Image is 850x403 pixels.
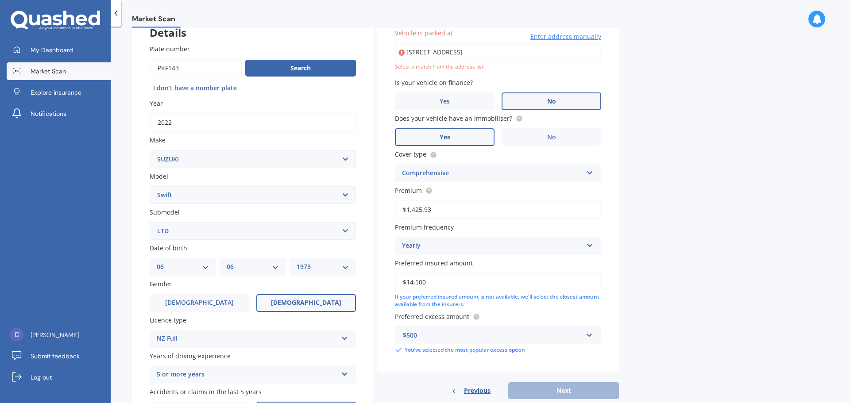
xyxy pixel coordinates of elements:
[150,59,242,77] input: Enter plate number
[464,384,491,397] span: Previous
[245,60,356,77] button: Search
[547,98,556,105] span: No
[7,62,111,80] a: Market Scan
[31,88,81,97] span: Explore insurance
[150,172,168,180] span: Model
[31,109,66,118] span: Notifications
[440,134,450,141] span: Yes
[395,259,473,267] span: Preferred insured amount
[547,134,556,141] span: No
[440,98,450,105] span: Yes
[10,328,23,341] img: ACg8ocIhUnFta_2SXUjuSGeH9u1_-MTsPOgCR1wZboQlVh0Fc9RVdw=s96-c
[31,67,66,76] span: Market Scan
[150,45,190,53] span: Plate number
[402,168,583,179] div: Comprehensive
[31,330,79,339] span: [PERSON_NAME]
[31,373,52,382] span: Log out
[395,114,512,123] span: Does your vehicle have an immobiliser?
[157,334,337,344] div: NZ Full
[403,330,583,340] div: $500
[7,326,111,344] a: [PERSON_NAME]
[271,299,341,307] span: [DEMOGRAPHIC_DATA]
[7,368,111,386] a: Log out
[150,352,231,360] span: Years of driving experience
[7,105,111,123] a: Notifications
[395,63,601,71] div: Select a match from the address list
[150,280,172,288] span: Gender
[395,150,426,159] span: Cover type
[150,388,262,396] span: Accidents or claims in the last 5 years
[150,244,187,252] span: Date of birth
[395,29,453,37] span: Vehicle is parked at
[395,273,601,292] input: Enter amount
[395,186,422,195] span: Premium
[150,99,163,107] span: Year
[31,46,73,54] span: My Dashboard
[157,369,337,380] div: 5 or more years
[395,346,601,354] div: You’ve selected the most popular excess option
[395,200,601,219] input: Enter premium
[395,223,454,231] span: Premium frequency
[132,15,181,27] span: Market Scan
[7,41,111,59] a: My Dashboard
[7,84,111,101] a: Explore insurance
[395,312,469,321] span: Preferred excess amount
[395,78,473,87] span: Is your vehicle on finance?
[165,299,234,307] span: [DEMOGRAPHIC_DATA]
[395,43,601,61] input: Enter address
[150,208,180,216] span: Submodel
[150,81,240,95] button: I don’t have a number plate
[150,316,186,324] span: Licence type
[395,293,601,308] div: If your preferred insured amount is not available, we'll select the closest amount available from...
[402,241,583,251] div: Yearly
[7,347,111,365] a: Submit feedback
[150,113,356,132] input: YYYY
[530,32,601,41] span: Enter address manually
[150,136,166,145] span: Make
[31,352,80,361] span: Submit feedback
